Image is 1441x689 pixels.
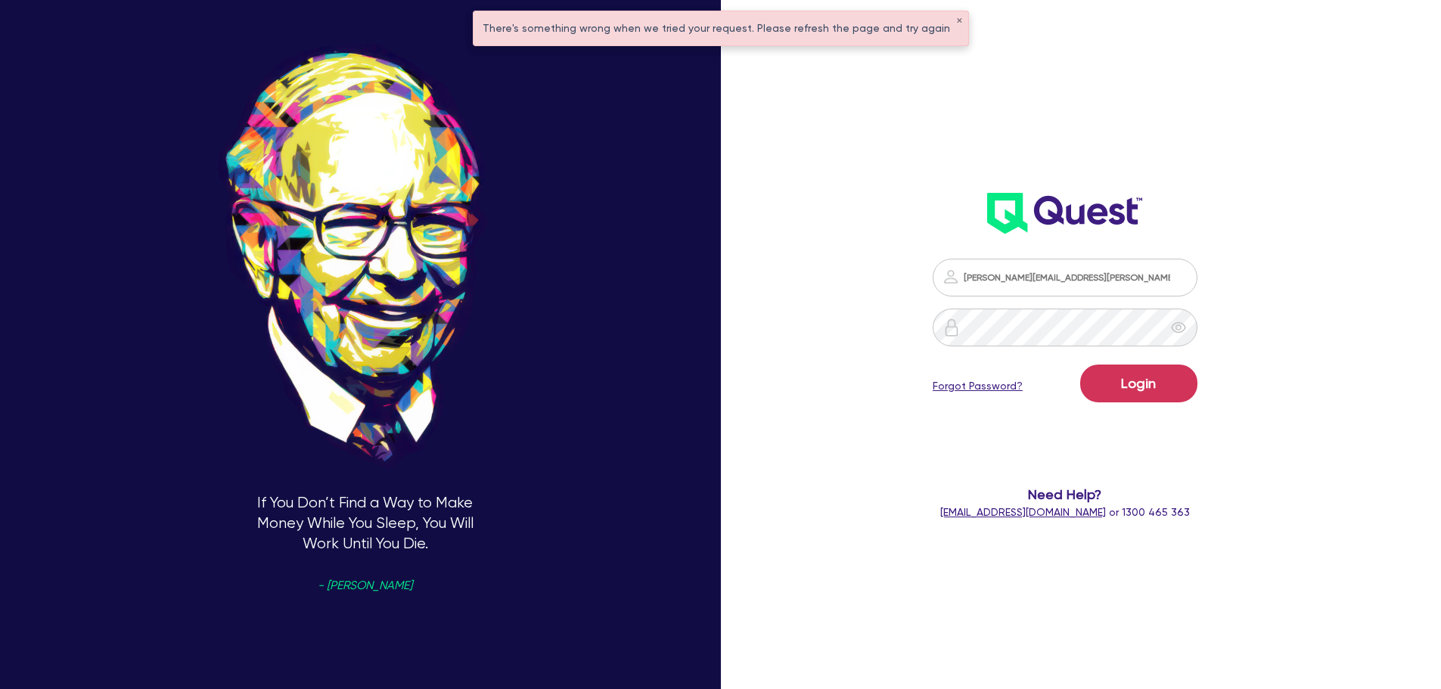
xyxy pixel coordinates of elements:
span: or 1300 465 363 [940,506,1190,518]
span: eye [1171,320,1186,335]
a: Forgot Password? [933,378,1023,394]
span: - [PERSON_NAME] [318,580,412,591]
img: wH2k97JdezQIQAAAABJRU5ErkJggg== [987,193,1142,234]
a: [EMAIL_ADDRESS][DOMAIN_NAME] [940,506,1106,518]
img: icon-password [942,268,960,286]
input: Email address [933,259,1197,296]
span: Need Help? [872,484,1259,504]
button: ✕ [956,17,962,25]
img: icon-password [943,318,961,337]
button: Login [1080,365,1197,402]
div: There's something wrong when we tried your request. Please refresh the page and try again [474,11,968,45]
